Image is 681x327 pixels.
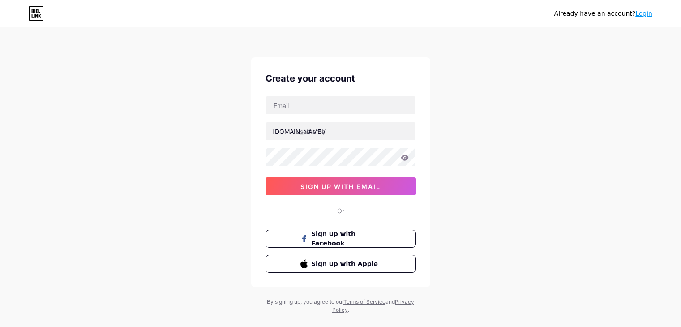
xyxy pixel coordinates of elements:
div: Already have an account? [554,9,652,18]
input: Email [266,96,415,114]
span: sign up with email [300,183,381,190]
div: [DOMAIN_NAME]/ [273,127,326,136]
button: Sign up with Facebook [266,230,416,248]
a: Login [635,10,652,17]
div: Or [337,206,344,215]
span: Sign up with Apple [311,259,381,269]
button: sign up with email [266,177,416,195]
a: Terms of Service [343,298,385,305]
div: By signing up, you agree to our and . [265,298,417,314]
button: Sign up with Apple [266,255,416,273]
span: Sign up with Facebook [311,229,381,248]
input: username [266,122,415,140]
div: Create your account [266,72,416,85]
